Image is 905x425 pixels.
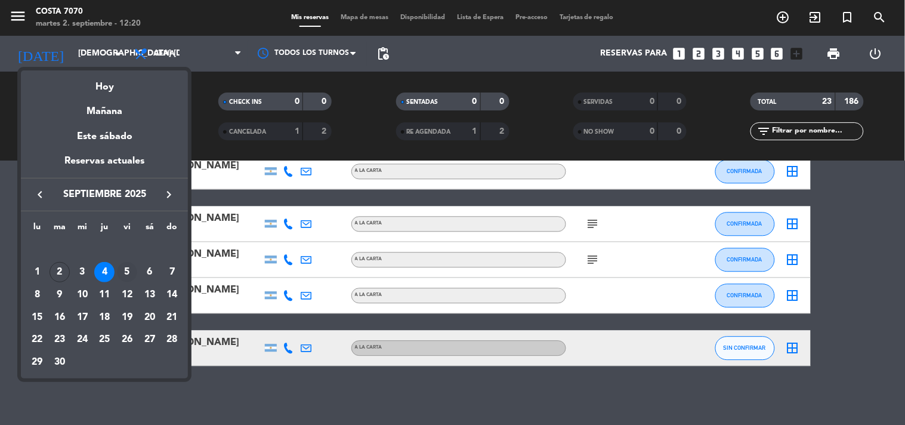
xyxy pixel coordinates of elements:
td: 15 de septiembre de 2025 [26,306,48,329]
div: 27 [140,329,160,350]
td: 12 de septiembre de 2025 [116,284,138,306]
td: 4 de septiembre de 2025 [94,261,116,284]
div: Mañana [21,95,188,119]
th: sábado [138,220,161,239]
div: Hoy [21,70,188,95]
td: SEP. [26,239,183,261]
div: 3 [72,262,92,282]
td: 19 de septiembre de 2025 [116,306,138,329]
td: 26 de septiembre de 2025 [116,328,138,351]
td: 8 de septiembre de 2025 [26,284,48,306]
th: miércoles [71,220,94,239]
div: 2 [50,262,70,282]
td: 17 de septiembre de 2025 [71,306,94,329]
div: 21 [162,307,183,328]
td: 6 de septiembre de 2025 [138,261,161,284]
td: 28 de septiembre de 2025 [161,328,184,351]
div: 19 [117,307,137,328]
div: 6 [140,262,160,282]
td: 27 de septiembre de 2025 [138,328,161,351]
th: martes [48,220,71,239]
div: 20 [140,307,160,328]
td: 16 de septiembre de 2025 [48,306,71,329]
td: 22 de septiembre de 2025 [26,328,48,351]
td: 21 de septiembre de 2025 [161,306,184,329]
div: 11 [94,285,115,305]
span: septiembre 2025 [51,187,158,202]
div: 25 [94,329,115,350]
td: 24 de septiembre de 2025 [71,328,94,351]
div: 30 [50,352,70,372]
td: 14 de septiembre de 2025 [161,284,184,306]
button: keyboard_arrow_right [158,187,180,202]
th: domingo [161,220,184,239]
div: 8 [27,285,47,305]
div: 24 [72,329,92,350]
i: keyboard_arrow_right [162,187,176,202]
div: 1 [27,262,47,282]
td: 30 de septiembre de 2025 [48,351,71,374]
div: 29 [27,352,47,372]
div: 23 [50,329,70,350]
div: 9 [50,285,70,305]
td: 1 de septiembre de 2025 [26,261,48,284]
div: 15 [27,307,47,328]
td: 7 de septiembre de 2025 [161,261,184,284]
button: keyboard_arrow_left [29,187,51,202]
div: 26 [117,329,137,350]
td: 3 de septiembre de 2025 [71,261,94,284]
th: lunes [26,220,48,239]
div: 18 [94,307,115,328]
th: viernes [116,220,138,239]
div: 10 [72,285,92,305]
th: jueves [94,220,116,239]
td: 5 de septiembre de 2025 [116,261,138,284]
div: 13 [140,285,160,305]
td: 23 de septiembre de 2025 [48,328,71,351]
td: 10 de septiembre de 2025 [71,284,94,306]
div: 7 [162,262,183,282]
td: 11 de septiembre de 2025 [94,284,116,306]
td: 9 de septiembre de 2025 [48,284,71,306]
td: 13 de septiembre de 2025 [138,284,161,306]
td: 25 de septiembre de 2025 [94,328,116,351]
i: keyboard_arrow_left [33,187,47,202]
td: 2 de septiembre de 2025 [48,261,71,284]
div: 12 [117,285,137,305]
div: 14 [162,285,183,305]
div: 5 [117,262,137,282]
td: 20 de septiembre de 2025 [138,306,161,329]
div: 28 [162,329,183,350]
div: Reservas actuales [21,153,188,178]
div: Este sábado [21,120,188,153]
td: 29 de septiembre de 2025 [26,351,48,374]
div: 22 [27,329,47,350]
div: 16 [50,307,70,328]
td: 18 de septiembre de 2025 [94,306,116,329]
div: 17 [72,307,92,328]
div: 4 [94,262,115,282]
